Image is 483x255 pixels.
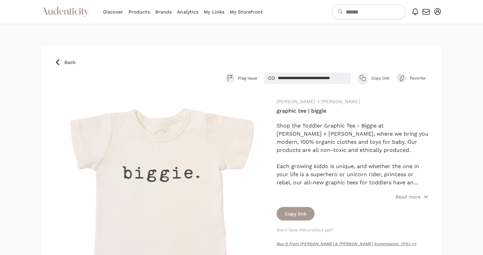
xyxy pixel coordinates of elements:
span: Back [64,59,76,66]
a: Back [54,59,429,66]
div: Shop the Toddler Graphic Tee - Biggie at [PERSON_NAME] + [PERSON_NAME], where we bring you modern... [277,122,429,187]
span: Flag issue [238,75,257,81]
h4: graphic tee | biggie [277,107,429,115]
button: Copy link [358,73,389,83]
button: Copy link [277,207,315,221]
button: Read more [396,193,429,200]
a: [PERSON_NAME] + [PERSON_NAME] [277,99,360,104]
p: Don't have this product yet? [277,227,429,233]
span: Favorite [410,75,429,81]
p: Read more [396,193,421,200]
button: Flag issue [226,73,257,83]
button: Favorite [396,73,429,83]
a: Buy it from [PERSON_NAME] & [PERSON_NAME] (commission: 10%) >> [277,241,416,246]
span: Copy link [371,75,389,81]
